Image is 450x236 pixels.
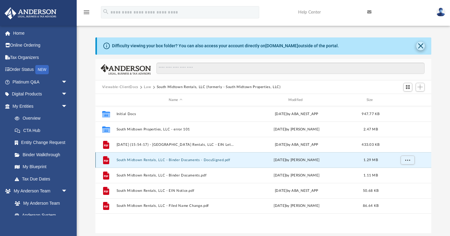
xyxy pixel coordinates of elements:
[144,84,151,90] button: Law
[61,185,74,198] span: arrow_drop_down
[237,111,356,117] div: [DATE] by ABA_NEST_APP
[436,8,445,17] img: User Pic
[4,100,77,112] a: My Entitiesarrow_drop_down
[237,127,356,132] div: [DATE] by [PERSON_NAME]
[358,97,383,103] div: Size
[362,112,379,116] span: 947.77 KB
[363,158,378,162] span: 1.29 MB
[102,8,109,15] i: search
[116,189,235,193] button: South Midtown Rentals, LLC - EIN Notice.pdf
[83,9,90,16] i: menu
[363,189,379,192] span: 50.68 KB
[98,97,113,103] div: id
[363,204,379,207] span: 86.64 KB
[9,173,77,185] a: Tax Due Dates
[237,188,356,194] div: [DATE] by ABA_NEST_APP
[156,63,425,74] input: Search files and folders
[9,209,74,222] a: Anderson System
[9,197,71,209] a: My Anderson Team
[237,97,356,103] div: Modified
[4,76,77,88] a: Platinum Q&Aarrow_drop_down
[386,97,429,103] div: id
[83,12,90,16] a: menu
[416,42,425,50] button: Close
[35,65,49,74] div: NEW
[157,84,281,90] button: South Midtown Rentals, LLC (formerly - South Midtown Properties, LLC)
[237,157,356,163] div: [DATE] by [PERSON_NAME]
[237,203,356,209] div: [DATE] by [PERSON_NAME]
[61,88,74,101] span: arrow_drop_down
[363,174,378,177] span: 1.11 MB
[9,112,77,125] a: Overview
[102,84,138,90] button: Viewable-ClientDocs
[116,143,235,147] button: [DATE] (15:54:17) - [GEOGRAPHIC_DATA] Rentals, LLC - EIN Letter from IRS.pdf
[4,27,77,39] a: Home
[416,83,425,91] button: Add
[116,158,235,162] button: South Midtown Rentals, LLC - Binder Documents - DocuSigned.pdf
[9,124,77,137] a: CTA Hub
[116,97,234,103] div: Name
[4,88,77,100] a: Digital Productsarrow_drop_down
[112,43,339,49] div: Difficulty viewing your box folder? You can also access your account directly on outside of the p...
[400,156,414,165] button: More options
[61,100,74,113] span: arrow_drop_down
[237,173,356,178] div: [DATE] by [PERSON_NAME]
[9,149,77,161] a: Binder Walkthrough
[61,76,74,88] span: arrow_drop_down
[4,39,77,52] a: Online Ordering
[9,137,77,149] a: Entity Change Request
[4,185,74,197] a: My Anderson Teamarrow_drop_down
[237,142,356,148] div: [DATE] by ABA_NEST_APP
[9,161,74,173] a: My Blueprint
[4,51,77,64] a: Tax Organizers
[95,106,431,234] div: grid
[116,204,235,208] button: South Midtown Rentals, LLC - Filed Name Change.pdf
[116,112,235,116] button: Initial Docs
[116,127,235,131] button: South Midtown Properties, LLC - error 101
[265,43,298,48] a: [DOMAIN_NAME]
[362,143,379,146] span: 433.03 KB
[403,83,413,91] button: Switch to Grid View
[4,64,77,76] a: Order StatusNEW
[3,7,58,19] img: Anderson Advisors Platinum Portal
[116,173,235,177] button: South Midtown Rentals, LLC - Binder Documents.pdf
[363,128,378,131] span: 2.47 MB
